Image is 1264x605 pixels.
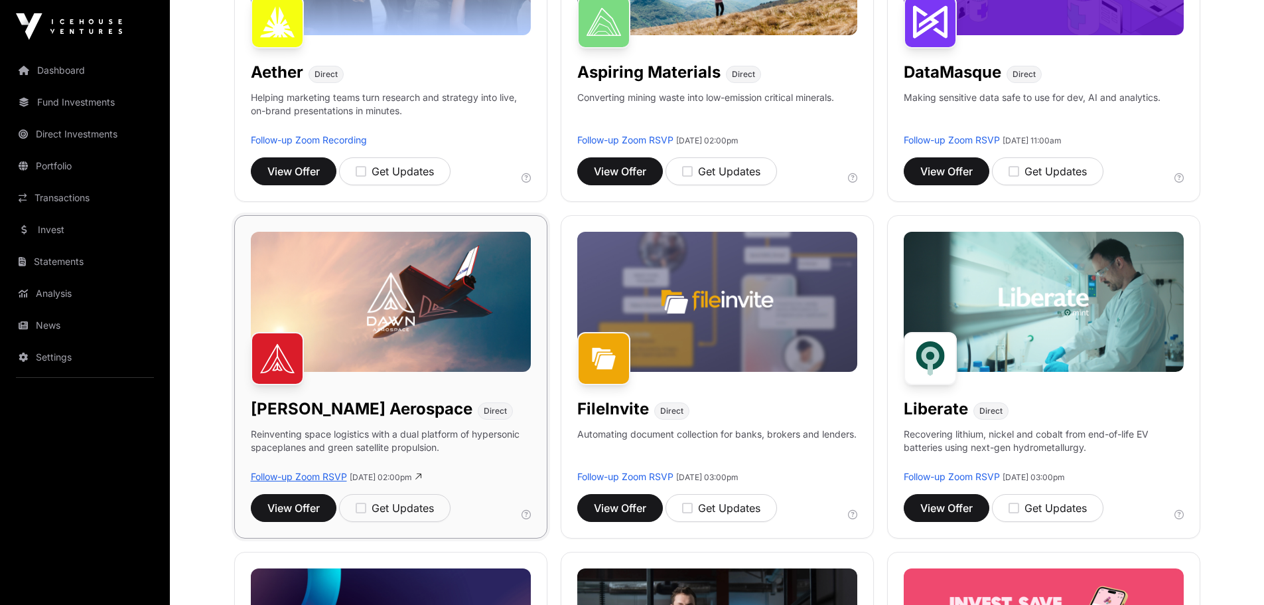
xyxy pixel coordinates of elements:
[339,494,451,522] button: Get Updates
[920,500,973,516] span: View Offer
[682,163,760,179] div: Get Updates
[251,134,367,145] a: Follow-up Zoom Recording
[251,398,472,420] h1: [PERSON_NAME] Aerospace
[356,163,434,179] div: Get Updates
[267,163,320,179] span: View Offer
[1003,135,1062,145] span: [DATE] 11:00am
[11,311,159,340] a: News
[251,232,531,372] img: Dawn-Banner.jpg
[11,247,159,276] a: Statements
[11,151,159,181] a: Portfolio
[904,428,1184,470] p: Recovering lithium, nickel and cobalt from end-of-life EV batteries using next-gen hydrometallurgy.
[251,332,304,385] img: Dawn Aerospace
[682,500,760,516] div: Get Updates
[251,471,347,482] a: Follow-up Zoom RSVP
[660,406,683,416] span: Direct
[251,494,336,522] button: View Offer
[577,62,721,83] h1: Aspiring Materials
[904,91,1160,133] p: Making sensitive data safe to use for dev, AI and analytics.
[577,134,673,145] a: Follow-up Zoom RSVP
[676,135,738,145] span: [DATE] 02:00pm
[666,494,777,522] button: Get Updates
[904,134,1000,145] a: Follow-up Zoom RSVP
[251,62,303,83] h1: Aether
[16,13,122,40] img: Icehouse Ventures Logo
[904,332,957,385] img: Liberate
[11,343,159,372] a: Settings
[577,232,857,372] img: File-Invite-Banner.jpg
[992,157,1103,185] button: Get Updates
[992,494,1103,522] button: Get Updates
[11,215,159,244] a: Invest
[594,163,646,179] span: View Offer
[11,183,159,213] a: Transactions
[904,494,989,522] button: View Offer
[904,471,1000,482] a: Follow-up Zoom RSVP
[350,472,412,482] span: [DATE] 02:00pm
[11,88,159,117] a: Fund Investments
[356,500,434,516] div: Get Updates
[577,91,834,133] p: Converting mining waste into low-emission critical minerals.
[577,471,673,482] a: Follow-up Zoom RSVP
[1198,541,1264,605] iframe: Chat Widget
[1003,472,1065,482] span: [DATE] 03:00pm
[315,69,338,80] span: Direct
[11,279,159,308] a: Analysis
[339,157,451,185] button: Get Updates
[251,91,531,133] p: Helping marketing teams turn research and strategy into live, on-brand presentations in minutes.
[484,406,507,416] span: Direct
[920,163,973,179] span: View Offer
[1009,500,1087,516] div: Get Updates
[979,406,1003,416] span: Direct
[732,69,755,80] span: Direct
[676,472,738,482] span: [DATE] 03:00pm
[1009,163,1087,179] div: Get Updates
[577,398,649,420] h1: FileInvite
[904,157,989,185] button: View Offer
[904,398,968,420] h1: Liberate
[11,56,159,85] a: Dashboard
[577,157,663,185] button: View Offer
[577,332,630,385] img: FileInvite
[904,232,1184,372] img: Liberate-Banner.jpg
[251,157,336,185] button: View Offer
[1013,69,1036,80] span: Direct
[251,428,531,470] p: Reinventing space logistics with a dual platform of hypersonic spaceplanes and green satellite pr...
[577,428,857,470] p: Automating document collection for banks, brokers and lenders.
[267,500,320,516] span: View Offer
[594,500,646,516] span: View Offer
[904,62,1001,83] h1: DataMasque
[666,157,777,185] button: Get Updates
[577,494,663,522] button: View Offer
[11,120,159,149] a: Direct Investments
